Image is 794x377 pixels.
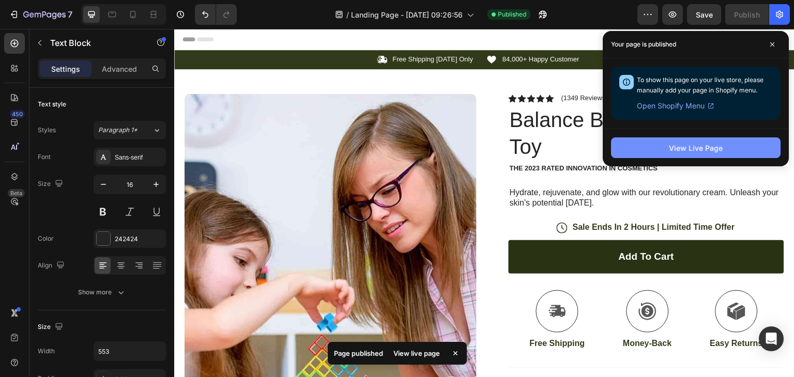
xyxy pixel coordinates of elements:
span: / [346,9,349,20]
button: 7 [4,4,77,25]
span: Paragraph 1* [98,125,138,135]
p: Sale Ends In 2 Hours | Limited Time Offer [399,193,561,204]
div: Beta [8,189,25,197]
div: Styles [38,125,56,135]
div: Text style [38,100,66,109]
input: Auto [94,342,165,360]
span: Save [696,10,713,19]
p: Hydrate, rejuvenate, and glow with our revolutionary cream. Unleash your skin's potential [DATE]. [335,159,609,180]
div: Add to cart [445,222,500,234]
p: Money-Back [449,310,498,321]
div: Sans-serif [115,153,163,162]
div: Size [38,320,65,334]
div: Font [38,152,51,162]
div: View Live Page [669,143,723,153]
div: View live page [387,346,446,360]
p: Free Shipping [356,310,411,321]
p: Page published [334,348,383,358]
button: Show more [38,283,166,302]
div: Size [38,177,65,191]
p: Easy Returns [536,310,589,321]
p: 7 [68,8,72,21]
button: Add to cart [334,211,610,245]
p: Advanced [102,64,137,74]
div: Color [38,234,54,243]
div: Show more [78,287,126,297]
span: Published [498,10,526,19]
p: (1349 Reviews) [387,65,434,73]
div: Open Intercom Messenger [759,326,784,351]
div: Align [38,259,67,273]
button: Publish [725,4,769,25]
p: Settings [51,64,80,74]
h1: Balance Blocks Tower Game Toy [334,76,610,132]
p: Text Block [50,37,138,49]
button: Save [687,4,721,25]
iframe: Design area [174,29,794,377]
span: To show this page on your live store, please manually add your page in Shopify menu. [637,76,764,94]
div: 450 [10,110,25,118]
p: The 2023 Rated Innovation in Cosmetics [335,135,609,144]
button: View Live Page [611,137,781,158]
div: Width [38,347,55,356]
div: 242424 [115,234,163,244]
div: Publish [734,9,760,20]
p: Your page is published [611,39,676,50]
span: Open Shopify Menu [637,100,705,112]
div: Undo/Redo [195,4,237,25]
span: Landing Page - [DATE] 09:26:56 [351,9,463,20]
button: Paragraph 1* [94,121,166,139]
